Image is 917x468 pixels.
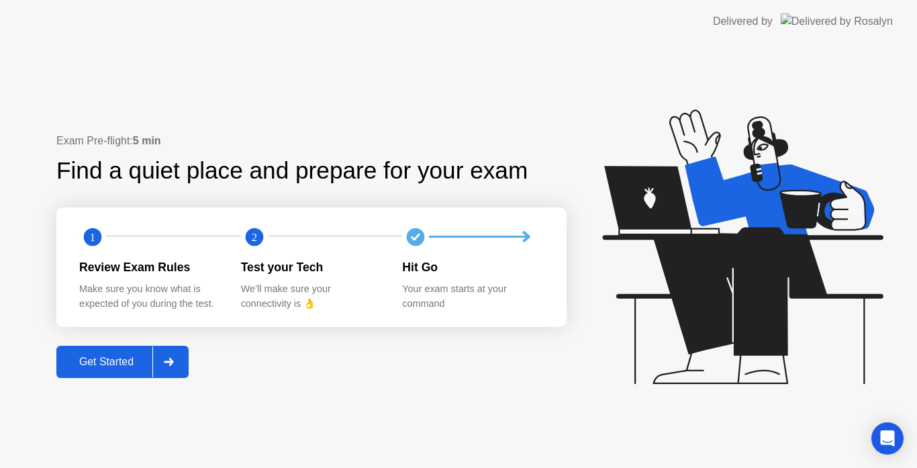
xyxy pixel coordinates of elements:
[56,133,567,149] div: Exam Pre-flight:
[713,13,773,30] div: Delivered by
[252,230,257,243] text: 2
[79,282,220,311] div: Make sure you know what is expected of you during the test.
[402,282,542,311] div: Your exam starts at your command
[79,259,220,276] div: Review Exam Rules
[56,153,530,189] div: Find a quiet place and prepare for your exam
[60,356,152,368] div: Get Started
[402,259,542,276] div: Hit Go
[781,13,893,29] img: Delivered by Rosalyn
[90,230,95,243] text: 1
[133,135,161,146] b: 5 min
[241,282,381,311] div: We’ll make sure your connectivity is 👌
[56,346,189,378] button: Get Started
[241,259,381,276] div: Test your Tech
[871,422,904,455] div: Open Intercom Messenger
